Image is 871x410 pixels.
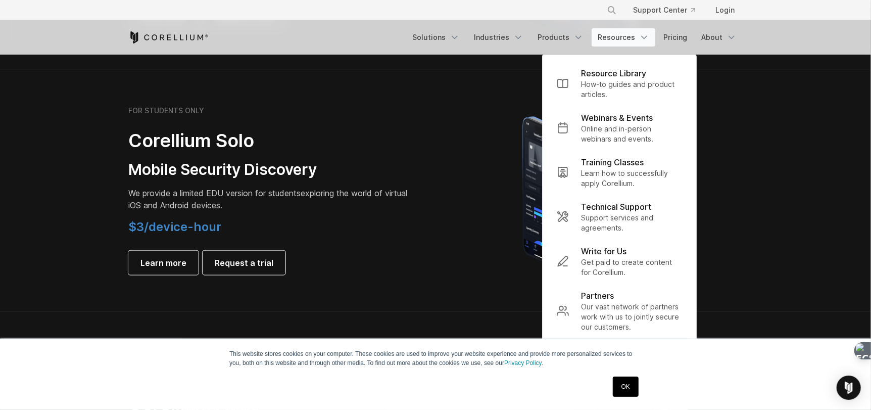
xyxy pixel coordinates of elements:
span: Learn more [140,257,186,269]
a: Login [707,1,743,19]
p: Support services and agreements. [581,213,682,233]
h3: Mobile Security Discovery [128,160,411,179]
a: Webinars & Events Online and in-person webinars and events. [549,106,690,150]
a: Write for Us Get paid to create content for Corellium. [549,239,690,284]
h6: FOR STUDENTS ONLY [128,106,204,115]
div: Navigation Menu [406,28,743,47]
p: Resource Library [581,67,646,79]
p: Learn how to successfully apply Corellium. [581,168,682,189]
a: Learn more [128,251,199,275]
p: exploring the world of virtual iOS and Android devices. [128,187,411,211]
a: Request a trial [203,251,285,275]
div: Navigation Menu [595,1,743,19]
a: Training Classes Learn how to successfully apply Corellium. [549,150,690,195]
a: Corellium Home [128,31,209,43]
a: OK [613,377,639,397]
a: About [695,28,743,47]
p: This website stores cookies on your computer. These cookies are used to improve your website expe... [229,349,642,368]
span: We provide a limited EDU version for students [128,188,301,198]
a: Support Center [625,1,703,19]
a: Solutions [406,28,466,47]
div: Open Intercom Messenger [837,376,861,400]
a: Resource Library How-to guides and product articles. [549,61,690,106]
span: $3/device-hour [128,219,221,234]
a: Privacy Policy. [504,359,543,367]
h2: Corellium Solo [128,129,411,152]
span: Request a trial [215,257,273,269]
a: Products [531,28,590,47]
p: How-to guides and product articles. [581,79,682,100]
img: A lineup of four iPhone models becoming more gradient and blurred [502,102,687,279]
a: Industries [468,28,529,47]
p: Webinars & Events [581,112,653,124]
p: Get paid to create content for Corellium. [581,257,682,278]
a: Partners Our vast network of partners work with us to jointly secure our customers. [549,284,690,338]
a: Pricing [657,28,693,47]
p: Write for Us [581,245,626,257]
a: Technical Support Support services and agreements. [549,195,690,239]
p: Our vast network of partners work with us to jointly secure our customers. [581,302,682,332]
p: Technical Support [581,201,651,213]
p: Online and in-person webinars and events. [581,124,682,144]
p: Partners [581,290,614,302]
p: Training Classes [581,156,644,168]
a: Resources [592,28,655,47]
button: Search [603,1,621,19]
